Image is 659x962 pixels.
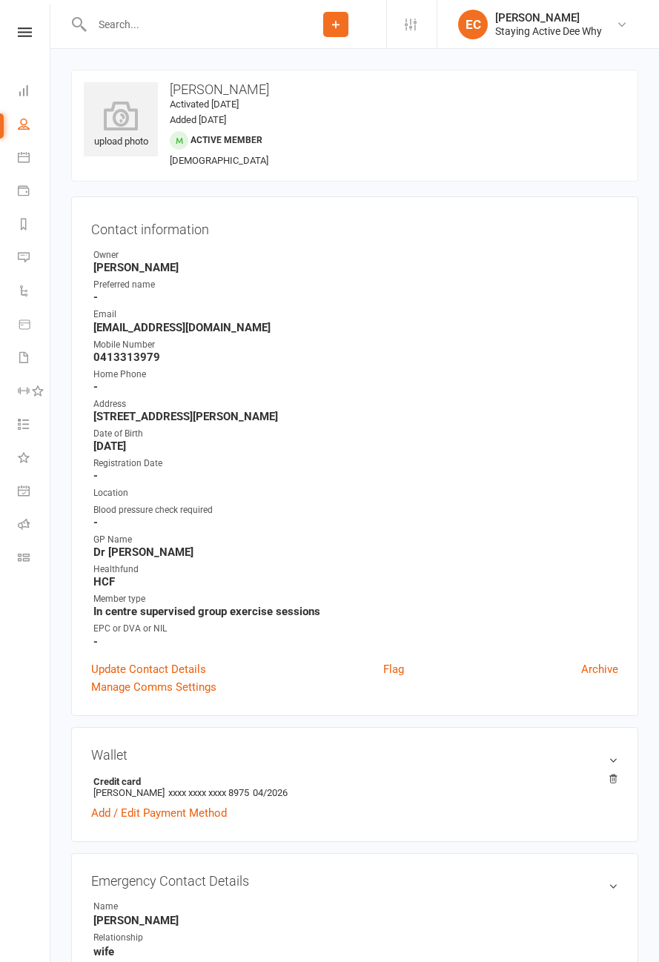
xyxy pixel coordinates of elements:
div: [PERSON_NAME] [495,11,602,24]
strong: - [93,469,618,482]
strong: Dr [PERSON_NAME] [93,545,618,559]
a: Flag [383,660,404,678]
a: Calendar [18,142,51,176]
div: Owner [93,248,618,262]
a: What's New [18,442,51,476]
div: Blood pressure check required [93,503,618,517]
div: EPC or DVA or NIL [93,622,618,636]
strong: In centre supervised group exercise sessions [93,605,618,618]
a: Archive [581,660,618,678]
span: Active member [191,135,262,145]
strong: [EMAIL_ADDRESS][DOMAIN_NAME] [93,321,618,334]
div: Healthfund [93,563,618,577]
span: [DEMOGRAPHIC_DATA] [170,155,268,166]
strong: Credit card [93,776,611,787]
strong: wife [93,945,618,958]
div: Home Phone [93,368,618,382]
a: Payments [18,176,51,209]
div: Registration Date [93,457,618,471]
strong: - [93,380,618,394]
strong: - [93,516,618,529]
a: Update Contact Details [91,660,206,678]
a: Dashboard [18,76,51,109]
h3: [PERSON_NAME] [84,82,626,97]
time: Added [DATE] [170,114,226,125]
strong: [DATE] [93,439,618,453]
a: Reports [18,209,51,242]
a: General attendance kiosk mode [18,476,51,509]
div: Mobile Number [93,338,618,352]
a: Roll call kiosk mode [18,509,51,543]
a: Add / Edit Payment Method [91,804,227,822]
input: Search... [87,14,285,35]
strong: HCF [93,575,618,588]
div: Date of Birth [93,427,618,441]
a: People [18,109,51,142]
div: Member type [93,592,618,606]
li: [PERSON_NAME] [91,774,618,800]
div: Staying Active Dee Why [495,24,602,38]
span: xxxx xxxx xxxx 8975 [168,787,249,798]
h3: Emergency Contact Details [91,873,618,889]
strong: 0413313979 [93,351,618,364]
div: Preferred name [93,278,618,292]
strong: [STREET_ADDRESS][PERSON_NAME] [93,410,618,423]
strong: [PERSON_NAME] [93,914,618,927]
div: Location [93,486,618,500]
strong: [PERSON_NAME] [93,261,618,274]
strong: - [93,291,618,304]
div: Relationship [93,931,216,945]
a: Class kiosk mode [18,543,51,576]
time: Activated [DATE] [170,99,239,110]
div: Address [93,397,618,411]
h3: Wallet [91,747,618,763]
div: Email [93,308,618,322]
a: Manage Comms Settings [91,678,216,696]
div: Name [93,900,216,914]
strong: - [93,635,618,648]
a: Product Sales [18,309,51,342]
span: 04/2026 [253,787,288,798]
div: GP Name [93,533,618,547]
div: EC [458,10,488,39]
div: upload photo [84,101,158,150]
h3: Contact information [91,216,618,237]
